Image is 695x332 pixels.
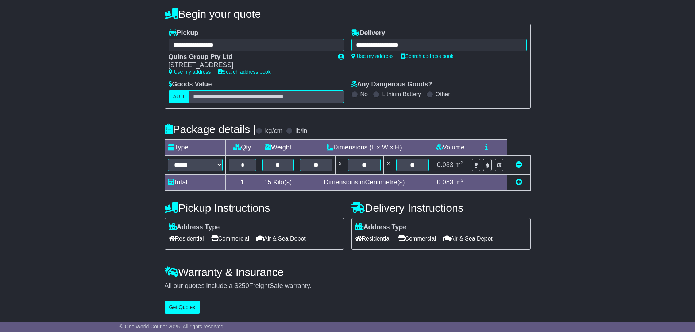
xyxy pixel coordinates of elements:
[238,282,249,289] span: 250
[398,233,436,244] span: Commercial
[360,91,368,98] label: No
[169,233,204,244] span: Residential
[265,127,282,135] label: kg/cm
[461,160,464,165] sup: 3
[169,29,198,37] label: Pickup
[165,123,256,135] h4: Package details |
[165,202,344,214] h4: Pickup Instructions
[351,53,394,59] a: Use my address
[335,155,345,174] td: x
[169,61,331,69] div: [STREET_ADDRESS]
[225,174,259,190] td: 1
[259,174,297,190] td: Kilo(s)
[169,53,331,61] div: Quins Group Pty Ltd
[165,8,531,20] h4: Begin your quote
[120,324,225,329] span: © One World Courier 2025. All rights reserved.
[432,139,468,155] td: Volume
[297,139,432,155] td: Dimensions (L x W x H)
[165,301,200,314] button: Get Quotes
[211,233,249,244] span: Commercial
[165,174,225,190] td: Total
[461,177,464,183] sup: 3
[351,81,432,89] label: Any Dangerous Goods?
[295,127,307,135] label: lb/in
[401,53,453,59] a: Search address book
[382,91,421,98] label: Lithium Battery
[455,161,464,168] span: m
[351,29,385,37] label: Delivery
[169,81,212,89] label: Goods Value
[259,139,297,155] td: Weight
[169,223,220,231] label: Address Type
[355,223,407,231] label: Address Type
[455,179,464,186] span: m
[437,179,453,186] span: 0.083
[355,233,391,244] span: Residential
[436,91,450,98] label: Other
[516,161,522,168] a: Remove this item
[264,179,271,186] span: 15
[351,202,531,214] h4: Delivery Instructions
[437,161,453,168] span: 0.083
[516,179,522,186] a: Add new item
[165,282,531,290] div: All our quotes include a $ FreightSafe warranty.
[225,139,259,155] td: Qty
[165,266,531,278] h4: Warranty & Insurance
[256,233,306,244] span: Air & Sea Depot
[169,90,189,103] label: AUD
[218,69,271,75] a: Search address book
[169,69,211,75] a: Use my address
[165,139,225,155] td: Type
[443,233,493,244] span: Air & Sea Depot
[297,174,432,190] td: Dimensions in Centimetre(s)
[384,155,393,174] td: x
